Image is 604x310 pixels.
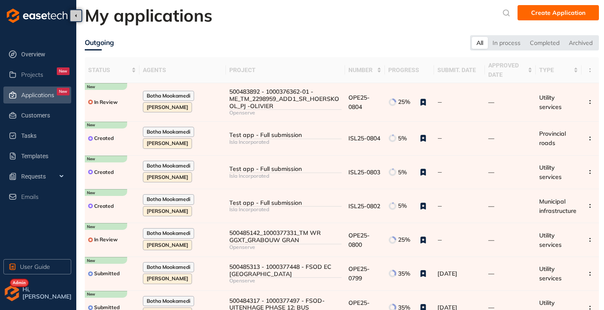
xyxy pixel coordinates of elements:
[539,65,572,75] span: type
[229,165,342,173] div: Test app - Full submission
[229,199,342,207] div: Test app - Full submission
[488,202,494,210] span: —
[437,135,442,142] span: —
[434,57,485,83] th: submit. date
[21,148,70,165] span: Templates
[437,203,442,209] span: —
[398,135,407,142] span: 5%
[21,107,70,124] span: Customers
[348,134,380,142] span: ISL25-0804
[536,57,582,83] th: type
[488,37,525,49] div: In process
[94,271,120,276] span: Submitted
[531,8,585,17] span: Create Application
[229,207,342,212] div: Isla Incorporated
[348,265,370,282] span: OPE25-0799
[147,242,188,248] span: [PERSON_NAME]
[525,37,564,49] div: Completed
[437,99,442,106] span: —
[147,196,190,202] span: Botha Mookamedi
[437,270,457,277] span: [DATE]
[7,8,67,23] img: logo
[348,232,370,249] span: OPE25-0800
[229,263,342,278] div: 500485313 - 1000377448 - FSOD EC [GEOGRAPHIC_DATA]
[57,67,70,75] div: New
[57,88,70,95] div: New
[485,57,536,83] th: approved date
[345,57,385,83] th: number
[94,237,118,243] span: In Review
[85,57,139,83] th: status
[398,98,410,106] span: 25%
[21,46,70,63] span: Overview
[147,104,188,110] span: [PERSON_NAME]
[22,286,73,300] span: Hi, [PERSON_NAME]
[147,276,188,282] span: [PERSON_NAME]
[229,173,342,179] div: Isla Incorporated
[94,169,114,175] span: Created
[348,168,380,176] span: ISL25-0803
[20,262,50,271] span: User Guide
[348,94,370,111] span: OPE25-0804
[147,208,188,214] span: [PERSON_NAME]
[488,270,494,277] span: —
[488,61,526,79] span: approved date
[21,127,70,144] span: Tasks
[147,140,188,146] span: [PERSON_NAME]
[147,298,190,304] span: Botha Mookamedi
[139,57,226,83] th: agents
[398,270,410,277] span: 35%
[564,37,597,49] div: Archived
[518,5,599,20] button: Create Application
[85,5,212,25] h2: My applications
[21,71,43,78] span: Projects
[21,168,70,185] span: Requests
[348,65,375,75] span: number
[488,236,494,244] span: —
[539,265,562,282] span: Utility services
[539,164,562,181] span: Utility services
[385,57,434,83] th: progress
[3,259,71,274] button: User Guide
[398,202,407,209] span: 5%
[21,92,54,99] span: Applications
[147,230,190,236] span: Botha Mookamedi
[147,93,190,99] span: Botha Mookamedi
[147,129,190,135] span: Botha Mookamedi
[398,236,410,243] span: 25%
[539,130,566,147] span: Provincial roads
[539,232,562,249] span: Utility services
[488,168,494,176] span: —
[229,139,342,145] div: Isla Incorporated
[229,244,342,250] div: Openserve
[21,193,39,201] span: Emails
[488,98,494,106] span: —
[229,229,342,244] div: 500485142_1000377331_TM WR GGXT_GRABOUW GRAN
[147,264,190,270] span: Botha Mookamedi
[85,37,114,48] div: Outgoing
[437,169,442,176] span: —
[94,99,118,105] span: In Review
[3,285,20,302] img: avatar
[229,278,342,284] div: Openserve
[147,163,190,169] span: Botha Mookamedi
[229,88,342,109] div: 500483892 - 1000376362-01 - ME_TM_2298959_ADD1_SR_HOERSKOOL_PJ -OLIVIER
[229,131,342,139] div: Test app - Full submission
[226,57,345,83] th: project
[229,110,342,116] div: Openserve
[348,202,380,210] span: ISL25-0802
[488,134,494,142] span: —
[539,198,576,215] span: Municipal infrastructure
[88,65,130,75] span: status
[539,94,562,111] span: Utility services
[94,203,114,209] span: Created
[94,135,114,141] span: Created
[437,237,442,243] span: —
[472,37,488,49] div: All
[398,169,407,176] span: 5%
[147,174,188,180] span: [PERSON_NAME]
